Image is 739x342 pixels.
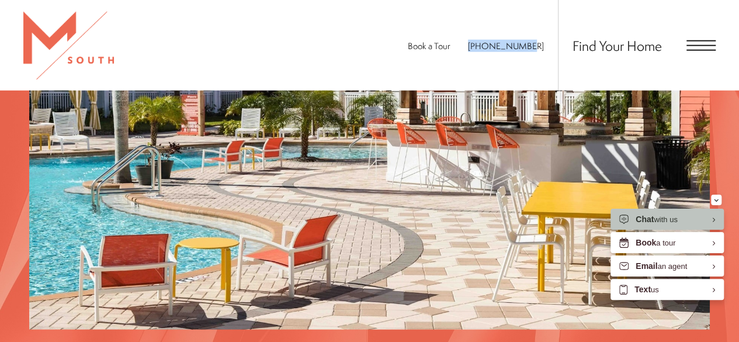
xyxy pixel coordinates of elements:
span: [PHONE_NUMBER] [468,40,544,52]
img: MSouth [23,12,114,80]
a: Find Your Home [573,36,662,55]
a: Call Us at 813-570-8014 [468,40,544,52]
button: Open Menu [686,40,716,51]
a: Book a Tour [408,40,450,52]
